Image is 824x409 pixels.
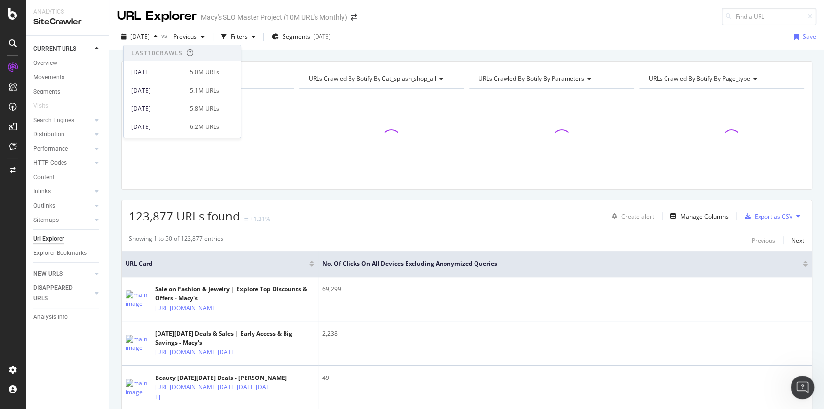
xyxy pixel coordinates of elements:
[33,172,55,183] div: Content
[33,269,63,279] div: NEW URLS
[741,208,792,224] button: Export as CSV
[309,74,436,83] span: URLs Crawled By Botify By cat_splash_shop_all
[33,101,58,111] a: Visits
[33,144,68,154] div: Performance
[792,236,804,245] div: Next
[647,71,796,87] h4: URLs Crawled By Botify By page_type
[792,234,804,246] button: Next
[33,129,64,140] div: Distribution
[244,218,248,220] img: Equal
[752,236,775,245] div: Previous
[33,87,60,97] div: Segments
[33,283,83,304] div: DISAPPEARED URLS
[33,158,67,168] div: HTTP Codes
[155,374,314,382] div: Beauty [DATE][DATE] Deals - [PERSON_NAME]
[33,312,68,322] div: Analysis Info
[33,87,102,97] a: Segments
[33,72,102,83] a: Movements
[33,58,102,68] a: Overview
[33,158,92,168] a: HTTP Codes
[190,104,219,113] div: 5.8M URLs
[478,74,584,83] span: URLs Crawled By Botify By parameters
[33,215,92,225] a: Sitemaps
[126,259,307,268] span: URL Card
[33,187,51,197] div: Inlinks
[322,329,808,338] div: 2,238
[117,8,197,25] div: URL Explorer
[33,101,48,111] div: Visits
[307,71,456,87] h4: URLs Crawled By Botify By cat_splash_shop_all
[33,8,101,16] div: Analytics
[129,208,240,224] span: 123,877 URLs found
[129,234,223,246] div: Showing 1 to 50 of 123,877 entries
[791,29,816,45] button: Save
[190,86,219,94] div: 5.1M URLs
[33,269,92,279] a: NEW URLS
[33,58,57,68] div: Overview
[131,122,184,131] div: [DATE]
[33,16,101,28] div: SiteCrawler
[33,72,64,83] div: Movements
[33,44,76,54] div: CURRENT URLS
[155,303,218,313] a: [URL][DOMAIN_NAME]
[33,187,92,197] a: Inlinks
[33,115,92,126] a: Search Engines
[313,32,331,41] div: [DATE]
[268,29,335,45] button: Segments[DATE]
[649,74,750,83] span: URLs Crawled By Botify By page_type
[131,86,184,94] div: [DATE]
[169,32,197,41] span: Previous
[169,29,209,45] button: Previous
[126,379,150,397] img: main image
[755,212,792,220] div: Export as CSV
[33,215,59,225] div: Sitemaps
[131,49,183,57] div: Last 10 Crawls
[803,32,816,41] div: Save
[33,234,102,244] a: Url Explorer
[608,208,654,224] button: Create alert
[283,32,310,41] span: Segments
[217,29,259,45] button: Filters
[621,212,654,220] div: Create alert
[791,376,814,399] iframe: Intercom live chat
[126,335,150,352] img: main image
[126,290,150,308] img: main image
[201,12,347,22] div: Macy's SEO Master Project (10M URL's Monthly)
[33,115,74,126] div: Search Engines
[33,201,92,211] a: Outlinks
[155,285,314,303] div: Sale on Fashion & Jewelry | Explore Top Discounts & Offers - Macy's
[131,67,184,76] div: [DATE]
[752,234,775,246] button: Previous
[33,201,55,211] div: Outlinks
[117,29,161,45] button: [DATE]
[33,234,64,244] div: Url Explorer
[33,172,102,183] a: Content
[33,248,102,258] a: Explorer Bookmarks
[33,283,92,304] a: DISAPPEARED URLS
[322,285,808,294] div: 69,299
[155,347,237,357] a: [URL][DOMAIN_NAME][DATE]
[33,129,92,140] a: Distribution
[722,8,816,25] input: Find a URL
[155,382,271,402] a: [URL][DOMAIN_NAME][DATE][DATE][DATE]
[666,210,729,222] button: Manage Columns
[131,104,184,113] div: [DATE]
[351,14,357,21] div: arrow-right-arrow-left
[161,31,169,40] span: vs
[33,248,87,258] div: Explorer Bookmarks
[33,144,92,154] a: Performance
[190,122,219,131] div: 6.2M URLs
[231,32,248,41] div: Filters
[130,32,150,41] span: 2025 Jul. 24th
[33,312,102,322] a: Analysis Info
[155,329,314,347] div: [DATE][DATE] Deals & Sales | Early Access & Big Savings - Macy's
[322,374,808,382] div: 49
[680,212,729,220] div: Manage Columns
[250,215,270,223] div: +1.31%
[33,44,92,54] a: CURRENT URLS
[190,67,219,76] div: 5.0M URLs
[322,259,788,268] span: No. of Clicks On All Devices excluding anonymized queries
[476,71,626,87] h4: URLs Crawled By Botify By parameters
